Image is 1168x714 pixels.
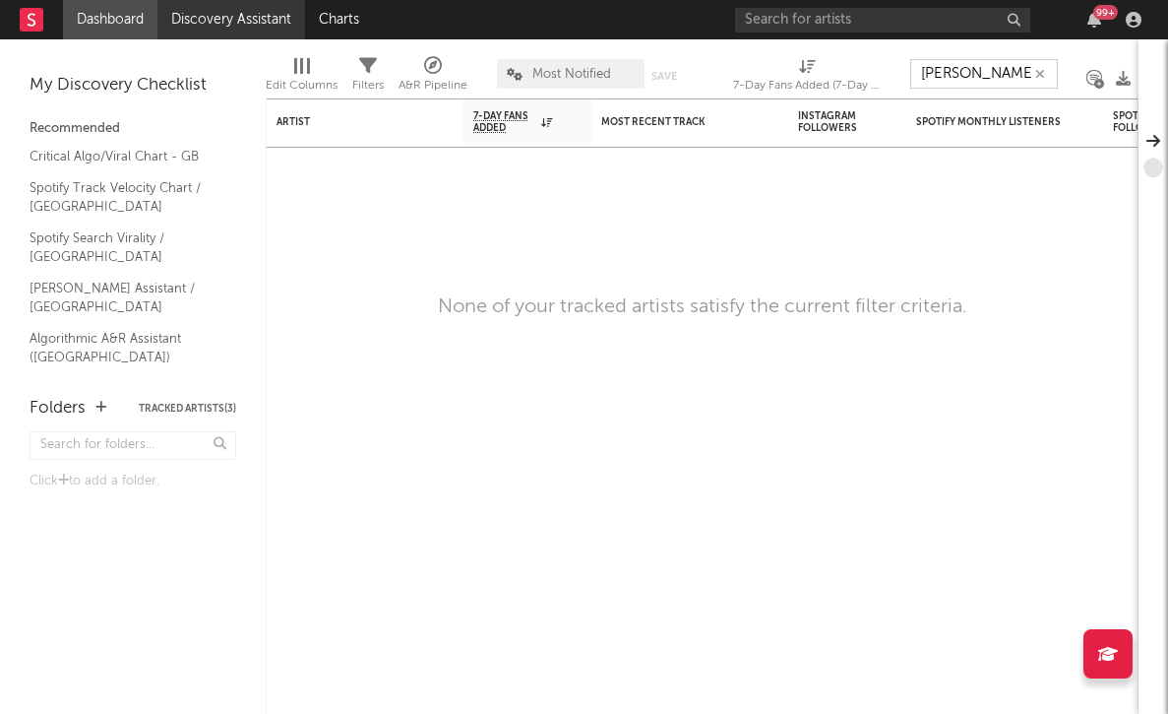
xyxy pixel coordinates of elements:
[438,295,967,319] div: None of your tracked artists satisfy the current filter criteria.
[30,117,236,141] div: Recommended
[651,71,677,82] button: Save
[30,146,216,167] a: Critical Algo/Viral Chart - GB
[266,74,338,97] div: Edit Columns
[30,278,216,318] a: [PERSON_NAME] Assistant / [GEOGRAPHIC_DATA]
[352,49,384,106] div: Filters
[352,74,384,97] div: Filters
[30,397,86,421] div: Folders
[473,110,536,134] span: 7-Day Fans Added
[30,177,216,218] a: Spotify Track Velocity Chart / [GEOGRAPHIC_DATA]
[277,116,424,128] div: Artist
[139,404,236,414] button: Tracked Artists(3)
[733,74,881,97] div: 7-Day Fans Added (7-Day Fans Added)
[916,116,1064,128] div: Spotify Monthly Listeners
[399,74,467,97] div: A&R Pipeline
[1087,12,1101,28] button: 99+
[798,110,867,134] div: Instagram Followers
[735,8,1030,32] input: Search for artists
[30,470,236,493] div: Click to add a folder.
[30,328,216,368] a: Algorithmic A&R Assistant ([GEOGRAPHIC_DATA])
[733,49,881,106] div: 7-Day Fans Added (7-Day Fans Added)
[30,227,216,268] a: Spotify Search Virality / [GEOGRAPHIC_DATA]
[399,49,467,106] div: A&R Pipeline
[30,74,236,97] div: My Discovery Checklist
[532,68,611,81] span: Most Notified
[30,431,236,460] input: Search for folders...
[910,59,1058,89] input: Search...
[1093,5,1118,20] div: 99 +
[601,116,749,128] div: Most Recent Track
[266,49,338,106] div: Edit Columns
